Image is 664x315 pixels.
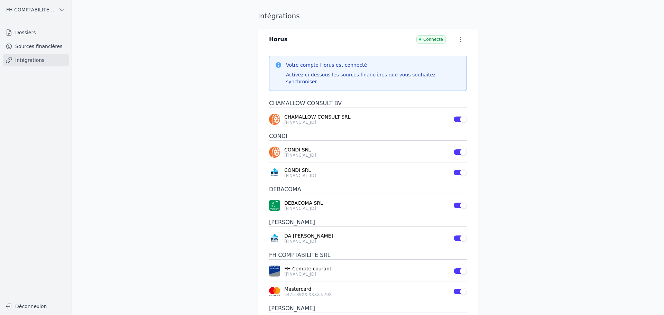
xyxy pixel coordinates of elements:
h3: CHAMALLOW CONSULT BV [269,99,467,108]
a: Dossiers [3,26,69,39]
p: [FINANCIAL_ID] [284,152,449,158]
img: ing.png [269,147,280,158]
p: [FINANCIAL_ID] [284,120,449,125]
img: KBC_BRUSSELS_KREDBEBB.png [269,167,280,178]
h1: Intégrations [258,11,300,21]
img: BNP_BE_BUSINESS_GEBABEBB.png [269,200,280,211]
h3: [PERSON_NAME] [269,304,467,313]
p: [FINANCIAL_ID] [284,239,449,244]
a: Sources financières [3,40,69,53]
p: 5475-89XX-XXXX-5792 [284,292,449,297]
p: [FINANCIAL_ID] [284,206,449,211]
h3: FH COMPTABILITE SRL [269,251,467,260]
button: Déconnexion [3,301,69,312]
h3: DEBACOMA [269,185,467,194]
a: CONDI SRL [284,146,449,153]
img: ing.png [269,114,280,125]
a: Intégrations [3,54,69,66]
a: CONDI SRL [284,167,449,174]
div: Activez ci-dessous les sources financières que vous souhaitez synchroniser. [286,71,461,85]
span: FH COMPTABILITE SRL [6,6,56,13]
h3: Votre compte Horus est connecté [286,62,461,68]
h3: [PERSON_NAME] [269,218,467,227]
img: VAN_BREDA_JVBABE22XXX.png [269,266,280,277]
p: [FINANCIAL_ID] [284,271,449,277]
a: DA [PERSON_NAME] [284,232,449,239]
h3: Horus [269,35,287,44]
a: Mastercard [284,286,449,293]
a: CHAMALLOW CONSULT SRL [284,113,449,120]
a: DEBACOMA SRL [284,200,449,206]
a: FH Compte courant [284,265,449,272]
p: [FINANCIAL_ID] [284,173,449,178]
img: KBC_BRUSSELS_KREDBEBB.png [269,233,280,244]
button: FH COMPTABILITE SRL [3,4,69,15]
img: imageedit_2_6530439554.png [269,286,280,297]
span: Connecté [416,35,446,44]
h3: CONDI [269,132,467,141]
